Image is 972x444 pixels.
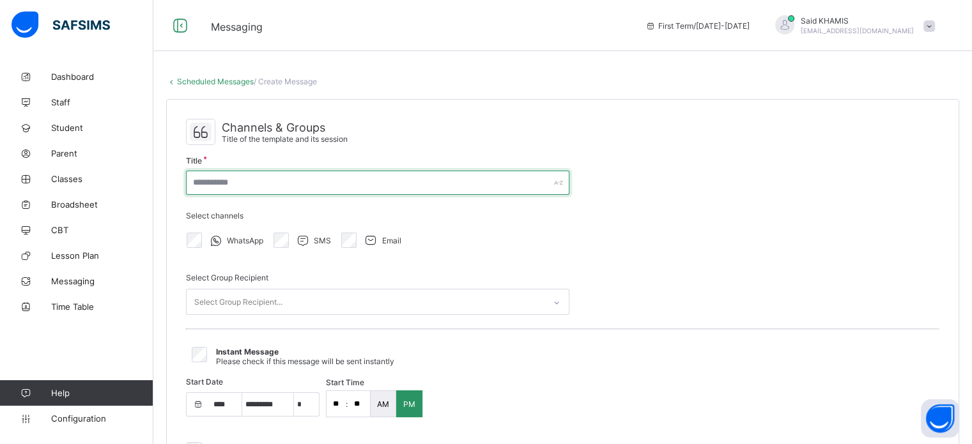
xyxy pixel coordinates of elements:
[216,356,394,366] span: Please check if this message will be sent instantly
[326,378,364,387] span: Start time
[194,290,282,314] div: Select Group Recipient...
[51,276,153,286] span: Messaging
[51,72,153,82] span: Dashboard
[177,77,254,86] a: Scheduled Messages
[51,388,153,398] span: Help
[51,97,153,107] span: Staff
[801,16,914,26] span: Said KHAMIS
[186,156,202,165] span: Title
[377,399,389,409] p: AM
[801,27,914,34] span: [EMAIL_ADDRESS][DOMAIN_NAME]
[382,236,401,245] span: Email
[222,121,348,134] span: Channels & Groups
[51,413,153,424] span: Configuration
[51,123,153,133] span: Student
[254,77,317,86] span: / Create Message
[227,236,263,245] span: WhatsApp
[211,20,263,33] span: Messaging
[51,302,153,312] span: Time Table
[216,347,279,356] span: Instant Message
[51,225,153,235] span: CBT
[921,399,959,438] button: Open asap
[186,211,243,220] span: Select channels
[346,399,348,409] p: :
[314,236,331,245] span: SMS
[51,250,153,261] span: Lesson Plan
[762,15,941,36] div: SaidKHAMIS
[51,199,153,210] span: Broadsheet
[12,11,110,38] img: safsims
[403,399,415,409] p: PM
[51,174,153,184] span: Classes
[51,148,153,158] span: Parent
[186,273,268,282] span: Select Group Recipient
[186,377,223,387] span: Start Date
[645,21,750,31] span: session/term information
[222,134,348,144] span: Title of the template and its session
